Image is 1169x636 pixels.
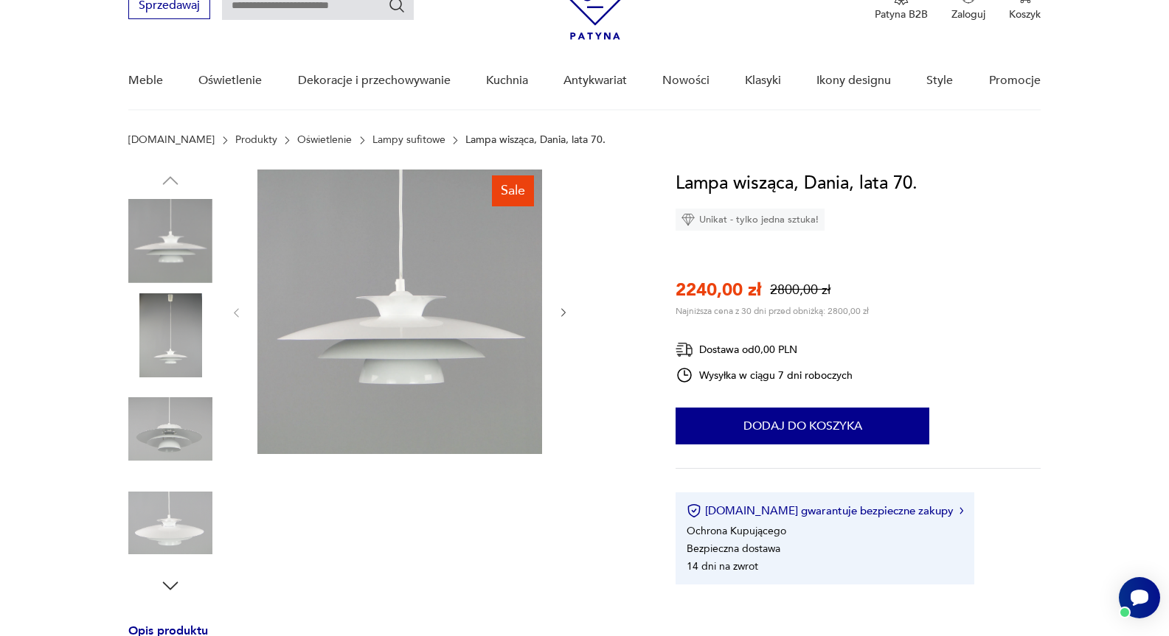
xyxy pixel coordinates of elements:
[128,481,212,565] img: Zdjęcie produktu Lampa wisząca, Dania, lata 70.
[297,134,352,146] a: Oświetlenie
[563,52,627,109] a: Antykwariat
[687,542,780,556] li: Bezpieczna dostawa
[128,52,163,109] a: Meble
[687,503,963,518] button: [DOMAIN_NAME] gwarantuje bezpieczne zakupy
[128,134,215,146] a: [DOMAIN_NAME]
[676,278,761,302] p: 2240,00 zł
[875,7,928,21] p: Patyna B2B
[1119,577,1160,618] iframe: Smartsupp widget button
[372,134,445,146] a: Lampy sufitowe
[486,52,528,109] a: Kuchnia
[676,340,693,359] img: Ikona dostawy
[676,209,825,231] div: Unikat - tylko jedna sztuka!
[951,7,985,21] p: Zaloguj
[681,213,695,226] img: Ikona diamentu
[926,52,953,109] a: Style
[676,305,869,317] p: Najniższa cena z 30 dni przed obniżką: 2800,00 zł
[989,52,1041,109] a: Promocje
[128,199,212,283] img: Zdjęcie produktu Lampa wisząca, Dania, lata 70.
[687,503,701,518] img: Ikona certyfikatu
[745,52,781,109] a: Klasyki
[465,134,606,146] p: Lampa wisząca, Dania, lata 70.
[770,281,830,299] p: 2800,00 zł
[128,293,212,377] img: Zdjęcie produktu Lampa wisząca, Dania, lata 70.
[687,524,786,538] li: Ochrona Kupującego
[676,340,853,359] div: Dostawa od 0,00 PLN
[676,366,853,384] div: Wysyłka w ciągu 7 dni roboczych
[687,559,758,573] li: 14 dni na zwrot
[816,52,891,109] a: Ikony designu
[128,1,210,12] a: Sprzedawaj
[676,408,929,444] button: Dodaj do koszyka
[1009,7,1041,21] p: Koszyk
[128,387,212,471] img: Zdjęcie produktu Lampa wisząca, Dania, lata 70.
[298,52,451,109] a: Dekoracje i przechowywanie
[492,175,534,206] div: Sale
[676,170,917,198] h1: Lampa wisząca, Dania, lata 70.
[662,52,710,109] a: Nowości
[198,52,262,109] a: Oświetlenie
[257,170,542,454] img: Zdjęcie produktu Lampa wisząca, Dania, lata 70.
[235,134,277,146] a: Produkty
[960,507,964,514] img: Ikona strzałki w prawo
